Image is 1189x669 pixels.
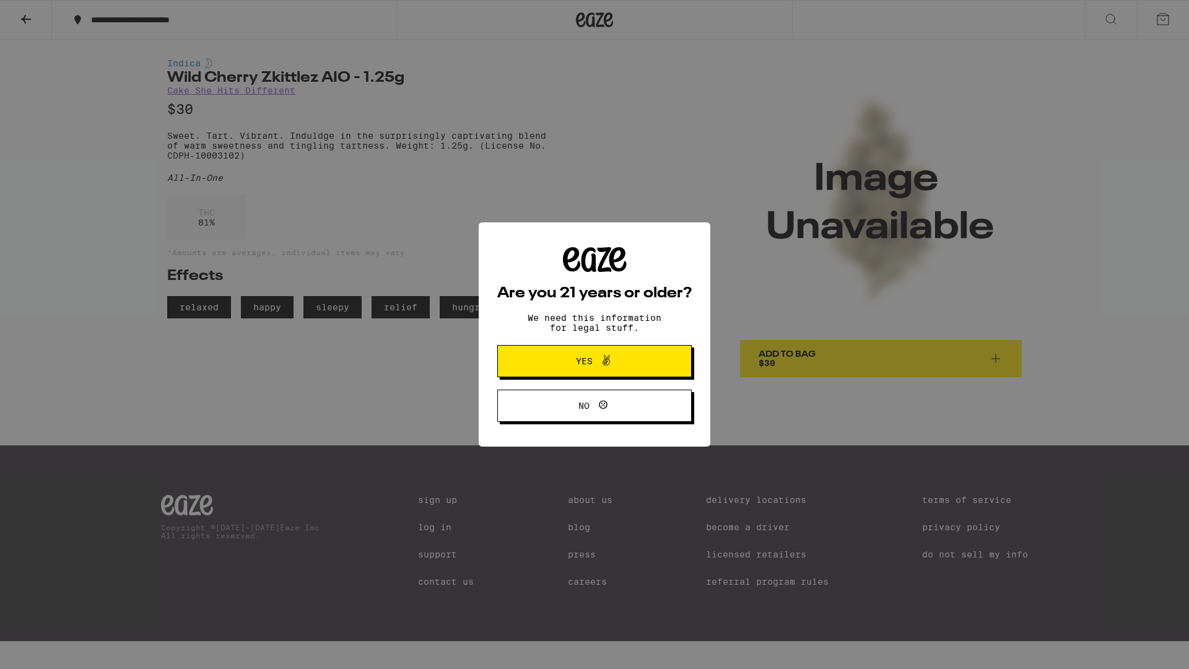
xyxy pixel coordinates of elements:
h2: Are you 21 years or older? [497,286,692,301]
span: Yes [576,357,593,365]
button: Yes [497,345,692,377]
button: No [497,390,692,422]
p: We need this information for legal stuff. [517,313,672,333]
span: No [578,401,590,410]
